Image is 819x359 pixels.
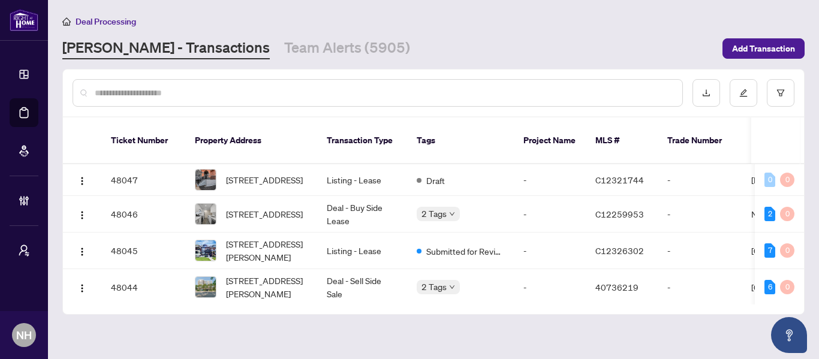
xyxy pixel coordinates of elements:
button: Logo [73,170,92,189]
span: [STREET_ADDRESS][PERSON_NAME] [226,237,308,264]
th: Trade Number [658,117,742,164]
th: MLS # [586,117,658,164]
td: Deal - Buy Side Lease [317,196,407,233]
td: Listing - Lease [317,233,407,269]
span: down [449,211,455,217]
td: - [514,164,586,196]
img: thumbnail-img [195,170,216,190]
img: Logo [77,176,87,186]
span: edit [739,89,748,97]
span: 40736219 [595,282,639,292]
span: Draft [426,174,445,187]
div: 0 [780,280,794,294]
span: download [702,89,710,97]
td: - [514,269,586,306]
img: thumbnail-img [195,204,216,224]
img: logo [10,9,38,31]
div: 0 [764,173,775,187]
a: [PERSON_NAME] - Transactions [62,38,270,59]
td: Listing - Lease [317,164,407,196]
img: Logo [77,283,87,293]
button: download [692,79,720,107]
th: Transaction Type [317,117,407,164]
td: - [514,233,586,269]
td: 48045 [101,233,185,269]
img: Logo [77,247,87,257]
th: Project Name [514,117,586,164]
td: - [658,233,742,269]
th: Ticket Number [101,117,185,164]
img: Logo [77,210,87,220]
span: 2 Tags [421,280,447,294]
div: 0 [780,207,794,221]
td: 48046 [101,196,185,233]
button: Add Transaction [722,38,805,59]
span: home [62,17,71,26]
td: Deal - Sell Side Sale [317,269,407,306]
button: Logo [73,277,92,297]
div: 2 [764,207,775,221]
button: Logo [73,204,92,224]
button: edit [730,79,757,107]
span: filter [776,89,785,97]
span: down [449,284,455,290]
span: 2 Tags [421,207,447,221]
td: 48047 [101,164,185,196]
span: NH [16,327,32,343]
td: - [658,269,742,306]
div: 0 [780,243,794,258]
th: Tags [407,117,514,164]
span: [STREET_ADDRESS] [226,207,303,221]
img: thumbnail-img [195,277,216,297]
span: C12321744 [595,174,644,185]
button: Logo [73,241,92,260]
div: 6 [764,280,775,294]
td: - [514,196,586,233]
button: filter [767,79,794,107]
span: Add Transaction [732,39,795,58]
a: Team Alerts (5905) [284,38,410,59]
th: Property Address [185,117,317,164]
td: 48044 [101,269,185,306]
td: - [658,164,742,196]
span: user-switch [18,245,30,257]
td: - [658,196,742,233]
span: C12259953 [595,209,644,219]
span: Deal Processing [76,16,136,27]
div: 7 [764,243,775,258]
img: thumbnail-img [195,240,216,261]
button: Open asap [771,317,807,353]
div: 0 [780,173,794,187]
span: C12326302 [595,245,644,256]
span: [STREET_ADDRESS] [226,173,303,186]
span: [STREET_ADDRESS][PERSON_NAME] [226,274,308,300]
span: Submitted for Review [426,245,504,258]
